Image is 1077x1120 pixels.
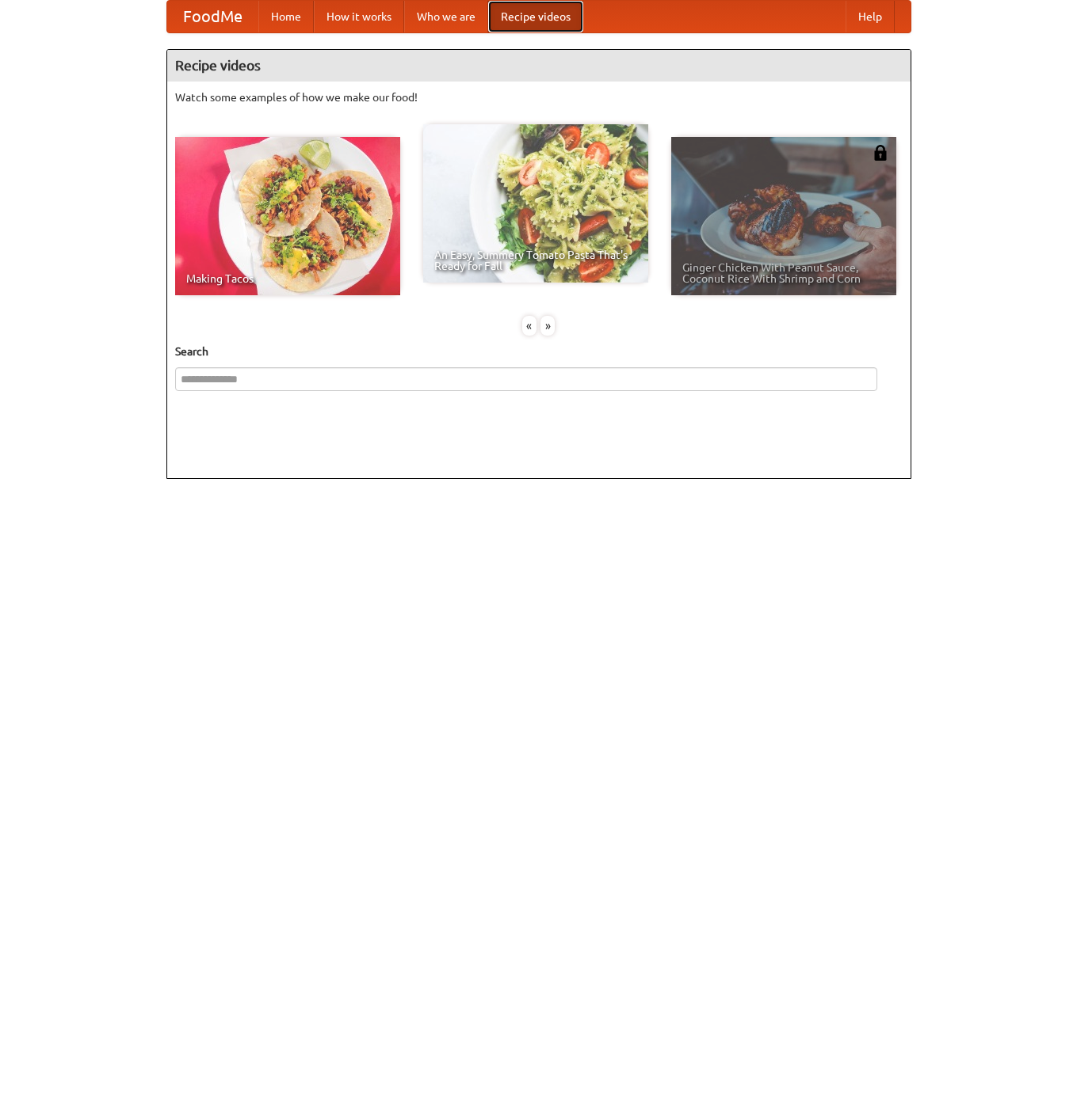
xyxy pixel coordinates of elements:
img: 483408.png [873,145,888,161]
a: Help [846,1,895,32]
p: Watch some examples of how we make our food! [175,89,903,105]
div: « [522,316,537,336]
a: FoodMe [167,1,258,32]
span: An Easy, Summery Tomato Pasta That's Ready for Fall [434,249,637,271]
span: Making Tacos [186,273,389,284]
a: Who we are [404,1,488,32]
div: » [540,316,555,336]
a: Home [258,1,314,32]
h5: Search [175,344,903,359]
a: How it works [314,1,404,32]
a: An Easy, Summery Tomato Pasta That's Ready for Fall [423,124,648,283]
h4: Recipe videos [167,50,911,82]
a: Making Tacos [175,137,400,295]
a: Recipe videos [488,1,583,32]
